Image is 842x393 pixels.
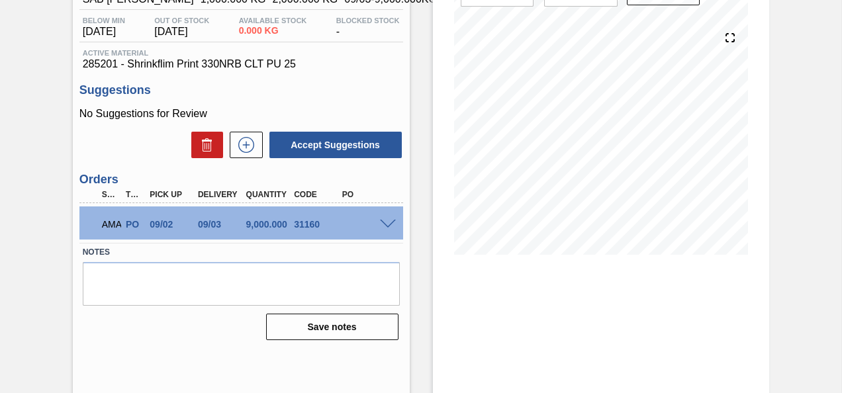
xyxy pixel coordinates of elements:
div: 09/02/2025 [146,219,198,230]
button: Accept Suggestions [269,132,402,158]
div: 09/03/2025 [195,219,246,230]
div: 9,000.000 [243,219,295,230]
span: 0.000 KG [239,26,307,36]
span: [DATE] [83,26,125,38]
div: Step [99,190,121,199]
label: Notes [83,243,400,262]
div: Quantity [243,190,295,199]
div: Type [122,190,145,199]
span: Blocked Stock [336,17,400,24]
div: Awaiting Manager Approval [99,210,121,239]
h3: Orders [79,173,403,187]
p: No Suggestions for Review [79,108,403,120]
div: Purchase order [122,219,145,230]
div: Code [291,190,342,199]
span: Available Stock [239,17,307,24]
div: Accept Suggestions [263,130,403,159]
div: - [333,17,403,38]
div: New suggestion [223,132,263,158]
span: [DATE] [154,26,209,38]
span: Below Min [83,17,125,24]
div: Delete Suggestions [185,132,223,158]
div: 31160 [291,219,342,230]
div: PO [339,190,391,199]
button: Save notes [266,314,398,340]
h3: Suggestions [79,83,403,97]
span: Out Of Stock [154,17,209,24]
span: 285201 - Shrinkflim Print 330NRB CLT PU 25 [83,58,400,70]
div: Delivery [195,190,246,199]
span: Active Material [83,49,400,57]
div: Pick up [146,190,198,199]
p: AMA [102,219,118,230]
